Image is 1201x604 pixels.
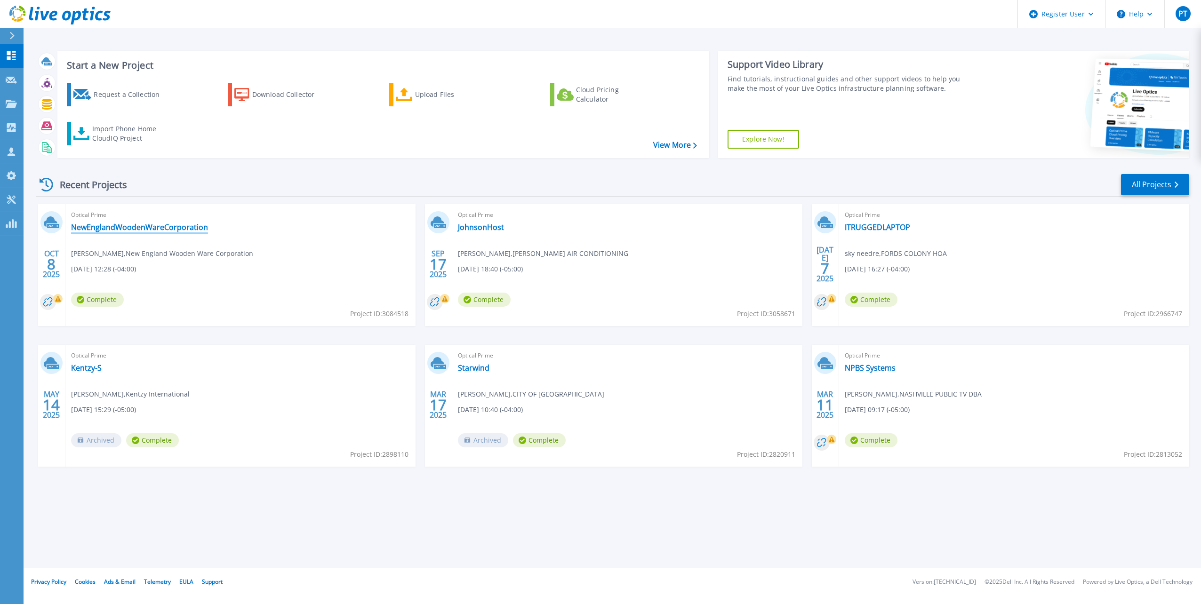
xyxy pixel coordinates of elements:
[92,124,166,143] div: Import Phone Home CloudIQ Project
[71,350,410,361] span: Optical Prime
[737,309,795,319] span: Project ID: 3058671
[458,223,504,232] a: JohnsonHost
[71,389,190,399] span: [PERSON_NAME] , Kentzy International
[1124,449,1182,460] span: Project ID: 2813052
[429,247,447,281] div: SEP 2025
[458,363,489,373] a: Starwind
[737,449,795,460] span: Project ID: 2820911
[430,260,447,268] span: 17
[458,389,604,399] span: [PERSON_NAME] , CITY OF [GEOGRAPHIC_DATA]
[71,248,253,259] span: [PERSON_NAME] , New England Wooden Ware Corporation
[71,363,102,373] a: Kentzy-S
[429,388,447,422] div: MAR 2025
[71,293,124,307] span: Complete
[845,405,910,415] span: [DATE] 09:17 (-05:00)
[458,210,797,220] span: Optical Prime
[71,223,208,232] a: NewEnglandWoodenWareCorporation
[31,578,66,586] a: Privacy Policy
[728,58,971,71] div: Support Video Library
[576,85,651,104] div: Cloud Pricing Calculator
[75,578,96,586] a: Cookies
[845,248,947,259] span: sky needre , FORDS COLONY HOA
[67,60,697,71] h3: Start a New Project
[821,264,829,272] span: 7
[179,578,193,586] a: EULA
[104,578,136,586] a: Ads & Email
[845,293,897,307] span: Complete
[845,210,1184,220] span: Optical Prime
[94,85,169,104] div: Request a Collection
[816,247,834,281] div: [DATE] 2025
[845,363,896,373] a: NPBS Systems
[1083,579,1193,585] li: Powered by Live Optics, a Dell Technology
[42,247,60,281] div: OCT 2025
[1121,174,1189,195] a: All Projects
[458,293,511,307] span: Complete
[415,85,490,104] div: Upload Files
[728,74,971,93] div: Find tutorials, instructional guides and other support videos to help you make the most of your L...
[71,210,410,220] span: Optical Prime
[845,350,1184,361] span: Optical Prime
[71,405,136,415] span: [DATE] 15:29 (-05:00)
[845,223,910,232] a: ITRUGGEDLAPTOP
[1124,309,1182,319] span: Project ID: 2966747
[36,173,140,196] div: Recent Projects
[985,579,1074,585] li: © 2025 Dell Inc. All Rights Reserved
[47,260,56,268] span: 8
[513,433,566,447] span: Complete
[550,83,655,106] a: Cloud Pricing Calculator
[458,433,508,447] span: Archived
[71,433,121,447] span: Archived
[43,401,60,409] span: 14
[458,264,523,274] span: [DATE] 18:40 (-05:00)
[728,130,799,149] a: Explore Now!
[430,401,447,409] span: 17
[389,83,494,106] a: Upload Files
[845,389,982,399] span: [PERSON_NAME] , NASHVILLE PUBLIC TV DBA
[458,405,523,415] span: [DATE] 10:40 (-04:00)
[202,578,223,586] a: Support
[71,264,136,274] span: [DATE] 12:28 (-04:00)
[144,578,171,586] a: Telemetry
[913,579,976,585] li: Version: [TECHNICAL_ID]
[845,433,897,447] span: Complete
[42,388,60,422] div: MAY 2025
[816,388,834,422] div: MAR 2025
[845,264,910,274] span: [DATE] 16:27 (-04:00)
[67,83,172,106] a: Request a Collection
[458,350,797,361] span: Optical Prime
[228,83,333,106] a: Download Collector
[458,248,628,259] span: [PERSON_NAME] , [PERSON_NAME] AIR CONDITIONING
[126,433,179,447] span: Complete
[350,449,408,460] span: Project ID: 2898110
[350,309,408,319] span: Project ID: 3084518
[252,85,328,104] div: Download Collector
[653,141,697,150] a: View More
[1178,10,1187,17] span: PT
[817,401,833,409] span: 11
